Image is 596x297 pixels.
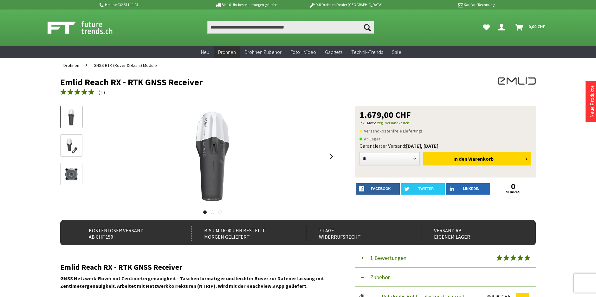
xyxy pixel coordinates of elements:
[197,1,296,9] p: Bis 16 Uhr bestellt, morgen geliefert.
[360,119,531,127] p: inkl. MwSt.
[100,89,103,95] span: 1
[360,127,422,135] span: Versandkostenfreie Lieferung!
[463,187,479,190] span: LinkedIn
[218,49,236,55] span: Drohnen
[98,1,197,9] p: Hotline 032 511 11 03
[446,183,490,195] a: LinkedIn
[360,110,411,119] span: 1.679,00 CHF
[371,187,391,190] span: facebook
[62,108,81,126] img: Vorschau: Emlid Reach RX - RTK GNSS Receiver
[90,58,160,72] a: GNSS RTK (Rover & Basis) Module
[491,183,535,190] a: 0
[60,88,105,96] a: (1)
[94,62,157,68] span: GNSS RTK (Rover & Basis) Module
[361,21,374,34] button: Suchen
[377,120,409,125] a: zzgl. Versandkosten
[496,21,510,34] a: Dein Konto
[347,46,387,59] a: Technik-Trends
[197,46,214,59] a: Neu
[60,58,82,72] a: Drohnen
[245,49,282,55] span: Drohnen Zubehör
[423,152,531,165] button: In den Warenkorb
[480,21,493,34] a: Meine Favoriten
[453,156,467,162] span: In den
[360,143,531,149] div: Garantierter Versand:
[60,77,441,87] h1: Emlid Reach RX - RTK GNSS Receiver
[418,187,434,190] span: twitter
[401,183,445,195] a: twitter
[491,190,535,194] a: shares
[355,249,536,268] button: 1 Bewertungen
[60,263,336,271] h2: Emlid Reach RX - RTK GNSS Receiver
[214,46,240,59] a: Drohnen
[356,183,400,195] a: facebook
[60,275,324,289] strong: GNSS Netzwerk-Rover mit Zentimetergenauigkeit - Taschenformatiger und leichter Rover zur Datenerf...
[498,77,536,85] img: EMLID
[421,225,522,241] div: Versand ab eigenem Lager
[406,143,438,149] b: [DATE], [DATE]
[395,1,494,9] p: Kauf auf Rechnung
[207,21,374,34] input: Produkt, Marke, Kategorie, EAN, Artikelnummer…
[392,49,401,55] span: Sale
[296,1,395,9] p: DJI Drohnen Dealer [GEOGRAPHIC_DATA]
[589,85,595,118] a: Neue Produkte
[468,156,494,162] span: Warenkorb
[48,20,126,36] img: Shop Futuretrends - zur Startseite wechseln
[351,49,383,55] span: Technik-Trends
[98,89,105,95] span: ( )
[286,46,321,59] a: Foto + Video
[63,62,79,68] span: Drohnen
[325,49,342,55] span: Gadgets
[513,21,548,34] a: Warenkorb
[360,135,380,143] span: An Lager
[355,268,536,287] button: Zubehör
[76,225,177,241] div: Kostenloser Versand ab CHF 150
[240,46,286,59] a: Drohnen Zubehör
[162,106,263,207] img: Emlid Reach RX - RTK GNSS Receiver
[387,46,406,59] a: Sale
[191,225,292,241] div: Bis um 16:00 Uhr bestellt Morgen geliefert
[201,49,209,55] span: Neu
[321,46,347,59] a: Gadgets
[306,225,407,241] div: 7 Tage Widerrufsrecht
[290,49,316,55] span: Foto + Video
[528,22,545,32] span: 0,00 CHF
